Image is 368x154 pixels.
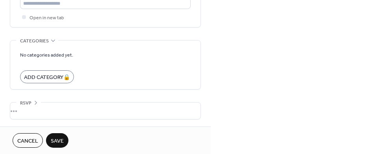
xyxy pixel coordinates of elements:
span: Save [51,137,64,145]
span: RSVP [20,99,31,107]
div: ••• [10,103,201,119]
span: No categories added yet. [20,51,73,59]
button: Cancel [13,133,43,148]
button: Save [46,133,68,148]
span: Cancel [17,137,38,145]
span: Open in new tab [29,14,64,22]
span: Categories [20,37,49,45]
